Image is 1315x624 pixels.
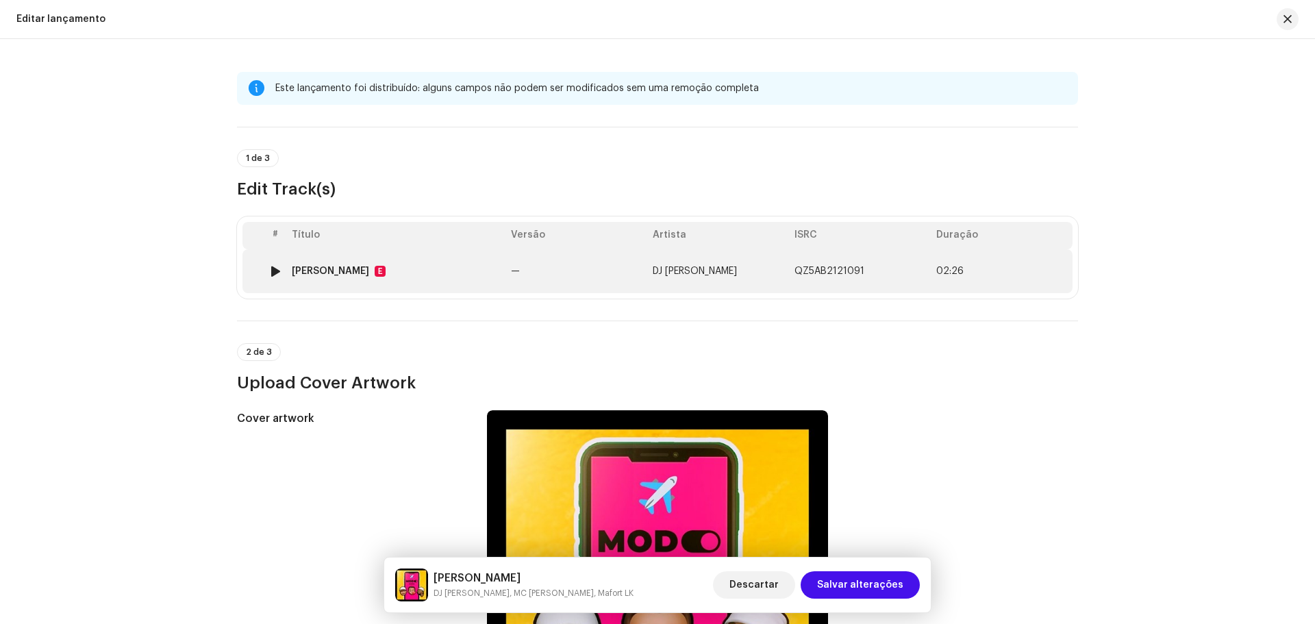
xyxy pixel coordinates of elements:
span: 02:26 [936,266,964,277]
th: Versão [505,222,647,249]
span: 2 de 3 [246,348,272,356]
h3: Upload Cover Artwork [237,372,1078,394]
th: # [264,222,286,249]
span: 1 de 3 [246,154,270,162]
span: — [511,266,520,276]
h3: Edit Track(s) [237,178,1078,200]
div: Modo Avião [292,266,369,277]
div: Este lançamento foi distribuído: alguns campos não podem ser modificados sem uma remoção completa [275,80,1067,97]
th: ISRC [789,222,931,249]
th: Duração [931,222,1073,249]
div: E [375,266,386,277]
th: Artista [647,222,789,249]
th: Título [286,222,505,249]
span: DJ Kokadah [653,266,737,276]
h5: Cover artwork [237,410,465,427]
span: QZ5AB2121091 [794,266,864,276]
